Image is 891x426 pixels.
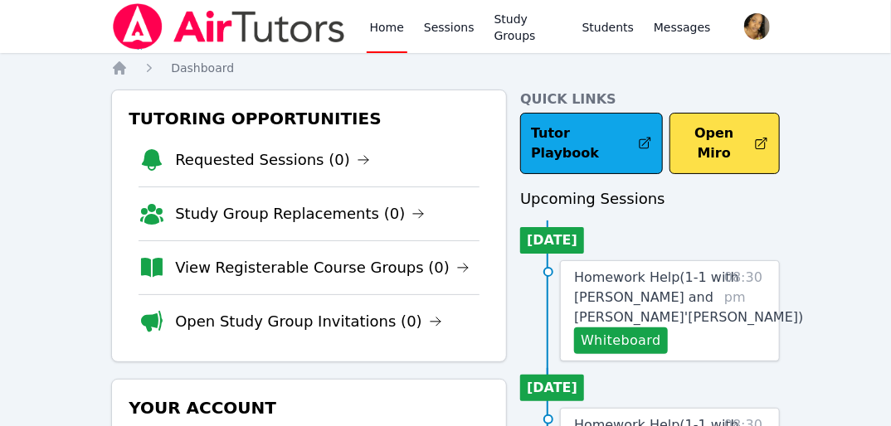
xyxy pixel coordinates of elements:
a: Open Study Group Invitations (0) [175,310,442,333]
span: 08:30 pm [724,268,766,354]
a: View Registerable Course Groups (0) [175,256,470,279]
span: Messages [654,19,711,36]
button: Whiteboard [574,327,668,354]
li: [DATE] [520,375,584,401]
a: Homework Help(1-1 with [PERSON_NAME] and [PERSON_NAME]'[PERSON_NAME]) [574,268,803,327]
span: Homework Help ( 1-1 with [PERSON_NAME] and [PERSON_NAME]'[PERSON_NAME] ) [574,269,803,325]
a: Dashboard [171,60,234,76]
h3: Tutoring Opportunities [125,104,493,133]
nav: Breadcrumb [111,60,780,76]
li: [DATE] [520,227,584,254]
h4: Quick Links [520,90,780,109]
a: Tutor Playbook [520,113,663,174]
h3: Your Account [125,393,493,423]
a: Study Group Replacements (0) [175,202,425,225]
img: Air Tutors [111,3,346,50]
h3: Upcoming Sessions [520,187,780,211]
a: Requested Sessions (0) [175,148,370,172]
button: Open Miro [669,113,779,174]
span: Dashboard [171,61,234,75]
